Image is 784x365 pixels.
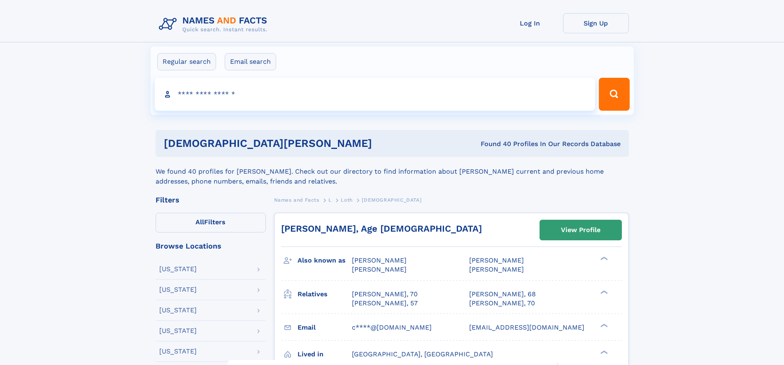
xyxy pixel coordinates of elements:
[561,221,600,239] div: View Profile
[298,253,352,267] h3: Also known as
[156,196,266,204] div: Filters
[341,197,352,203] span: Loth
[469,323,584,331] span: [EMAIL_ADDRESS][DOMAIN_NAME]
[598,256,608,261] div: ❯
[159,328,197,334] div: [US_STATE]
[352,256,407,264] span: [PERSON_NAME]
[164,138,426,149] h1: [DEMOGRAPHIC_DATA][PERSON_NAME]
[469,265,524,273] span: [PERSON_NAME]
[469,290,536,299] a: [PERSON_NAME], 68
[159,286,197,293] div: [US_STATE]
[159,266,197,272] div: [US_STATE]
[274,195,319,205] a: Names and Facts
[298,321,352,335] h3: Email
[298,347,352,361] h3: Lived in
[426,139,621,149] div: Found 40 Profiles In Our Records Database
[352,265,407,273] span: [PERSON_NAME]
[599,78,629,111] button: Search Button
[341,195,352,205] a: Loth
[156,242,266,250] div: Browse Locations
[225,53,276,70] label: Email search
[598,289,608,295] div: ❯
[598,349,608,355] div: ❯
[155,78,596,111] input: search input
[298,287,352,301] h3: Relatives
[469,256,524,264] span: [PERSON_NAME]
[352,290,418,299] a: [PERSON_NAME], 70
[156,213,266,232] label: Filters
[469,299,535,308] a: [PERSON_NAME], 70
[352,350,493,358] span: [GEOGRAPHIC_DATA], [GEOGRAPHIC_DATA]
[352,299,418,308] a: [PERSON_NAME], 57
[328,195,332,205] a: L
[598,323,608,328] div: ❯
[159,307,197,314] div: [US_STATE]
[362,197,421,203] span: [DEMOGRAPHIC_DATA]
[563,13,629,33] a: Sign Up
[540,220,621,240] a: View Profile
[156,157,629,186] div: We found 40 profiles for [PERSON_NAME]. Check out our directory to find information about [PERSON...
[157,53,216,70] label: Regular search
[328,197,332,203] span: L
[281,223,482,234] a: [PERSON_NAME], Age [DEMOGRAPHIC_DATA]
[497,13,563,33] a: Log In
[195,218,204,226] span: All
[156,13,274,35] img: Logo Names and Facts
[159,348,197,355] div: [US_STATE]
